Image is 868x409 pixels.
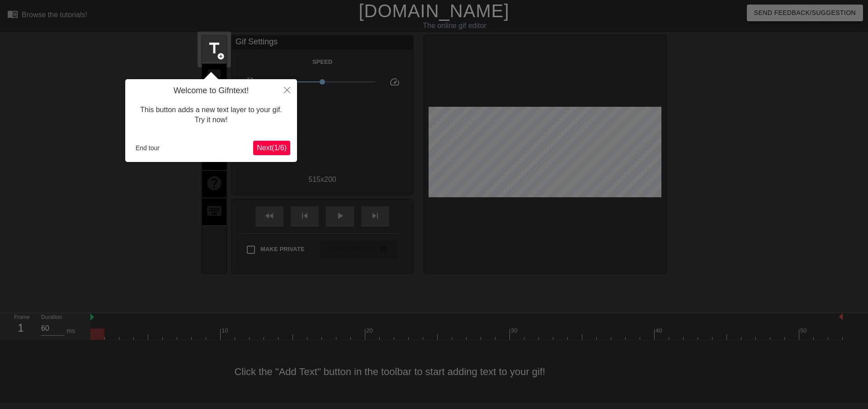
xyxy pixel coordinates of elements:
button: Next [253,141,290,155]
button: Close [277,79,297,100]
button: End tour [132,141,163,155]
span: Next ( 1 / 6 ) [257,144,287,152]
h4: Welcome to Gifntext! [132,86,290,96]
div: This button adds a new text layer to your gif. Try it now! [132,96,290,134]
